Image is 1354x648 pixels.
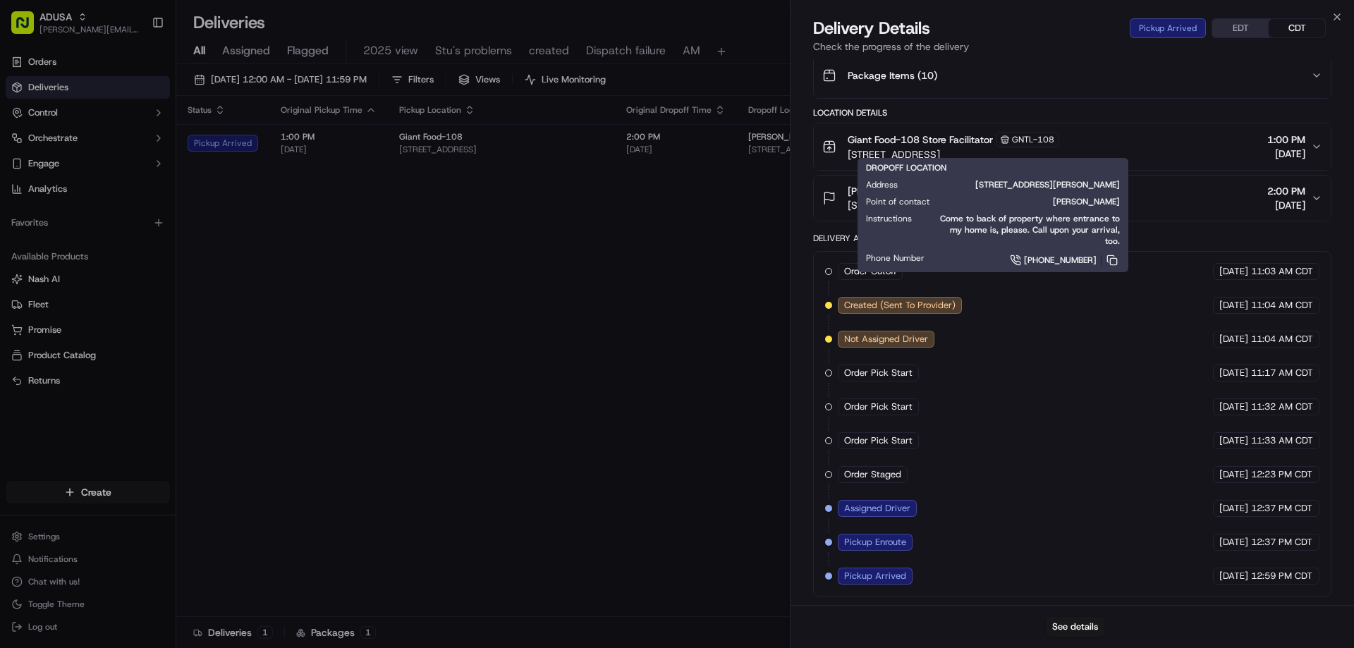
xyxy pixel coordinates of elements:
span: 2:00 PM [1267,184,1305,198]
span: 12:59 PM CDT [1251,570,1312,582]
span: [DATE] [1219,570,1248,582]
span: 11:32 AM CDT [1251,401,1313,413]
div: Delivery Activity [813,233,890,244]
span: [DATE] [1219,299,1248,312]
span: 11:17 AM CDT [1251,367,1313,379]
span: [STREET_ADDRESS] [848,147,1059,161]
span: 11:33 AM CDT [1251,434,1313,447]
button: Start new chat [240,139,257,156]
span: API Documentation [133,204,226,219]
span: 12:37 PM CDT [1251,536,1312,549]
div: We're available if you need us! [48,149,178,160]
span: Assigned Driver [844,502,910,515]
span: [DATE] [1267,147,1305,161]
span: 11:04 AM CDT [1251,333,1313,346]
a: 📗Knowledge Base [8,199,114,224]
a: Powered byPylon [99,238,171,250]
span: Instructions [866,213,912,224]
span: Address [866,179,898,190]
button: Giant Food-108 Store FacilitatorGNTL-108[STREET_ADDRESS]1:00 PM[DATE] [814,123,1331,170]
span: Come to back of property where entrance to my home is, please. Call upon your arrival, too. [934,213,1120,247]
button: Package Items (10) [814,53,1331,98]
img: Nash [14,14,42,42]
span: [DATE] [1219,434,1248,447]
img: 1736555255976-a54dd68f-1ca7-489b-9aae-adbdc363a1c4 [14,135,39,160]
span: Created (Sent To Provider) [844,299,956,312]
span: [DATE] [1219,265,1248,278]
span: 11:04 AM CDT [1251,299,1313,312]
button: [PERSON_NAME][STREET_ADDRESS][PERSON_NAME]2:00 PM[DATE] [814,176,1331,221]
button: See details [1046,617,1104,637]
span: Order Cutoff [844,265,896,278]
span: 12:23 PM CDT [1251,468,1312,481]
input: Got a question? Start typing here... [37,91,254,106]
span: Pickup Arrived [844,570,906,582]
span: Package Items ( 10 ) [848,68,937,82]
span: 1:00 PM [1267,133,1305,147]
span: Pylon [140,239,171,250]
span: 12:37 PM CDT [1251,502,1312,515]
a: 💻API Documentation [114,199,232,224]
button: CDT [1269,19,1325,37]
span: 11:03 AM CDT [1251,265,1313,278]
span: [DATE] [1219,468,1248,481]
div: Location Details [813,107,1331,118]
p: Welcome 👋 [14,56,257,79]
span: Not Assigned Driver [844,333,928,346]
span: [DATE] [1267,198,1305,212]
span: GNTL-108 [1012,134,1054,145]
div: 💻 [119,206,130,217]
span: Phone Number [866,252,925,264]
span: Order Pick Start [844,367,913,379]
span: Knowledge Base [28,204,108,219]
span: Delivery Details [813,17,930,39]
span: [DATE] [1219,367,1248,379]
span: Order Pick Start [844,401,913,413]
span: [DATE] [1219,502,1248,515]
span: [DATE] [1219,333,1248,346]
span: Giant Food-108 Store Facilitator [848,133,993,147]
div: Start new chat [48,135,231,149]
span: [STREET_ADDRESS][PERSON_NAME] [920,179,1120,190]
span: [PERSON_NAME] [952,196,1120,207]
button: EDT [1212,19,1269,37]
span: [DATE] [1219,536,1248,549]
span: [PHONE_NUMBER] [1024,255,1097,266]
span: [DATE] [1219,401,1248,413]
span: Order Staged [844,468,901,481]
span: Point of contact [866,196,929,207]
span: Order Pick Start [844,434,913,447]
span: [STREET_ADDRESS][PERSON_NAME] [848,198,1020,212]
span: DROPOFF LOCATION [866,162,946,173]
span: Pickup Enroute [844,536,906,549]
span: [PERSON_NAME] [848,184,927,198]
div: 📗 [14,206,25,217]
a: [PHONE_NUMBER] [947,252,1120,268]
p: Check the progress of the delivery [813,39,1331,54]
